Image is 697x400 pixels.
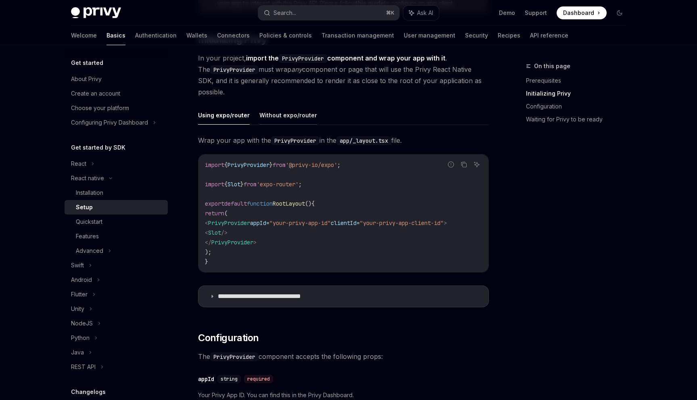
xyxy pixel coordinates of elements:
[221,229,227,236] span: />
[76,217,102,227] div: Quickstart
[444,219,447,227] span: >
[259,106,317,125] button: Without expo/router
[106,26,125,45] a: Basics
[386,10,394,16] span: ⌘ K
[244,181,257,188] span: from
[65,185,168,200] a: Installation
[224,161,227,169] span: {
[227,161,269,169] span: PrivyProvider
[337,161,340,169] span: ;
[211,239,253,246] span: PrivyProvider
[71,362,96,372] div: REST API
[71,143,125,152] h5: Get started by SDK
[210,65,259,74] code: PrivyProvider
[71,7,121,19] img: dark logo
[247,200,273,207] span: function
[563,9,594,17] span: Dashboard
[71,290,88,299] div: Flutter
[76,246,103,256] div: Advanced
[321,26,394,45] a: Transaction management
[446,159,456,170] button: Report incorrect code
[71,118,148,127] div: Configuring Privy Dashboard
[271,136,319,145] code: PrivyProvider
[269,161,273,169] span: }
[336,136,391,145] code: app/_layout.tsx
[269,219,331,227] span: "your-privy-app-id"
[198,375,214,383] div: appId
[205,161,224,169] span: import
[205,248,211,256] span: );
[244,375,273,383] div: required
[65,215,168,229] a: Quickstart
[253,239,257,246] span: >
[71,275,92,285] div: Android
[198,135,489,146] span: Wrap your app with the in the file.
[526,87,632,100] a: Initializing Privy
[76,231,99,241] div: Features
[498,26,520,45] a: Recipes
[71,74,102,84] div: About Privy
[526,113,632,126] a: Waiting for Privy to be ready
[250,219,266,227] span: appId
[291,65,302,73] em: any
[360,219,444,227] span: "your-privy-app-client-id"
[71,159,86,169] div: React
[273,200,305,207] span: RootLayout
[224,200,247,207] span: default
[198,331,259,344] span: Configuration
[357,219,360,227] span: =
[557,6,607,19] a: Dashboard
[258,6,399,20] button: Search...⌘K
[198,52,489,98] span: In your project, . The must wrap component or page that will use the Privy React Native SDK, and ...
[198,390,489,400] span: Your Privy App ID. You can find this in the Privy Dashboard.
[71,304,84,314] div: Unity
[71,26,97,45] a: Welcome
[71,89,120,98] div: Create an account
[525,9,547,17] a: Support
[331,219,357,227] span: clientId
[210,352,259,361] code: PrivyProvider
[305,200,311,207] span: ()
[65,200,168,215] a: Setup
[71,333,90,343] div: Python
[526,74,632,87] a: Prerequisites
[198,351,489,362] span: The component accepts the following props:
[224,210,227,217] span: (
[273,161,286,169] span: from
[65,86,168,101] a: Create an account
[221,376,238,382] span: string
[273,8,296,18] div: Search...
[526,100,632,113] a: Configuration
[224,181,227,188] span: {
[205,219,208,227] span: <
[71,387,106,397] h5: Changelogs
[71,103,129,113] div: Choose your platform
[404,26,455,45] a: User management
[65,72,168,86] a: About Privy
[286,161,337,169] span: '@privy-io/expo'
[459,159,469,170] button: Copy the contents from the code block
[65,229,168,244] a: Features
[198,106,250,125] button: Using expo/router
[530,26,568,45] a: API reference
[279,54,327,63] code: PrivyProvider
[205,210,224,217] span: return
[208,229,221,236] span: Slot
[227,181,240,188] span: Slot
[205,258,208,265] span: }
[205,229,208,236] span: <
[417,9,433,17] span: Ask AI
[205,200,224,207] span: export
[403,6,439,20] button: Ask AI
[257,181,298,188] span: 'expo-router'
[76,202,93,212] div: Setup
[205,181,224,188] span: import
[246,54,445,62] strong: import the component and wrap your app with it
[240,181,244,188] span: }
[71,173,104,183] div: React native
[205,239,211,246] span: </
[65,101,168,115] a: Choose your platform
[534,61,570,71] span: On this page
[311,200,315,207] span: {
[298,181,302,188] span: ;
